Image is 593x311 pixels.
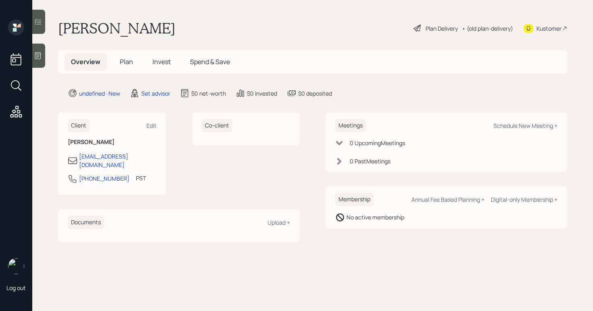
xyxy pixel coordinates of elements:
div: PST [136,174,146,182]
span: Plan [120,57,133,66]
div: Set advisor [141,89,170,98]
div: Digital-only Membership + [491,196,558,203]
h6: Client [68,119,90,132]
div: Upload + [267,219,290,226]
div: undefined · New [79,89,120,98]
h6: Membership [335,193,374,206]
h1: [PERSON_NAME] [58,19,175,37]
div: $0 net-worth [191,89,226,98]
h6: Co-client [202,119,232,132]
img: retirable_logo.png [8,258,24,274]
div: 0 Past Meeting s [350,157,390,165]
div: Log out [6,284,26,292]
h6: [PERSON_NAME] [68,139,157,146]
span: Spend & Save [190,57,230,66]
div: Edit [146,122,157,129]
div: [EMAIL_ADDRESS][DOMAIN_NAME] [79,152,157,169]
div: $0 invested [247,89,277,98]
h6: Meetings [335,119,366,132]
div: Plan Delivery [426,24,458,33]
div: $0 deposited [298,89,332,98]
h6: Documents [68,216,104,229]
span: Invest [152,57,171,66]
div: Schedule New Meeting + [493,122,558,129]
div: No active membership [347,213,404,221]
div: Annual Fee Based Planning + [411,196,484,203]
div: • (old plan-delivery) [462,24,513,33]
div: [PHONE_NUMBER] [79,174,129,183]
div: 0 Upcoming Meeting s [350,139,405,147]
span: Overview [71,57,100,66]
div: Kustomer [537,24,562,33]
